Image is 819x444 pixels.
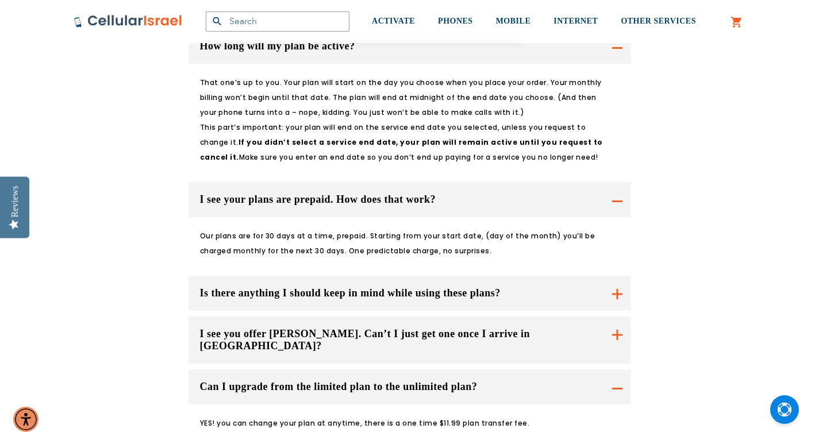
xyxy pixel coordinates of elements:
[74,14,183,28] img: Cellular Israel Logo
[189,369,631,404] button: Can I upgrade from the limited plan to the unlimited plan?
[200,416,605,431] p: YES! you can change your plan at anytime, there is a one time $11.99 plan transfer fee.
[553,17,598,25] span: INTERNET
[189,29,631,64] button: How long will my plan be active?
[496,17,531,25] span: MOBILE
[189,276,631,311] button: Is there anything I should keep in mind while using these plans?
[372,17,415,25] span: ACTIVATE
[200,137,603,162] strong: If you didn’t select a service end date, your plan will remain active until you request to cancel...
[189,182,631,217] button: I see your plans are prepaid. How does that work?
[10,186,20,217] div: Reviews
[13,407,39,432] div: Accessibility Menu
[200,229,605,258] p: Our plans are for 30 days at a time, prepaid. Starting from your start date, (day of the month) y...
[200,75,605,165] p: That one’s up to you. Your plan will start on the day you choose when you place your order. Your ...
[206,11,349,32] input: Search
[621,17,696,25] span: OTHER SERVICES
[189,316,631,364] button: I see you offer [PERSON_NAME]. Can’t I just get one once I arrive in [GEOGRAPHIC_DATA]?
[438,17,473,25] span: PHONES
